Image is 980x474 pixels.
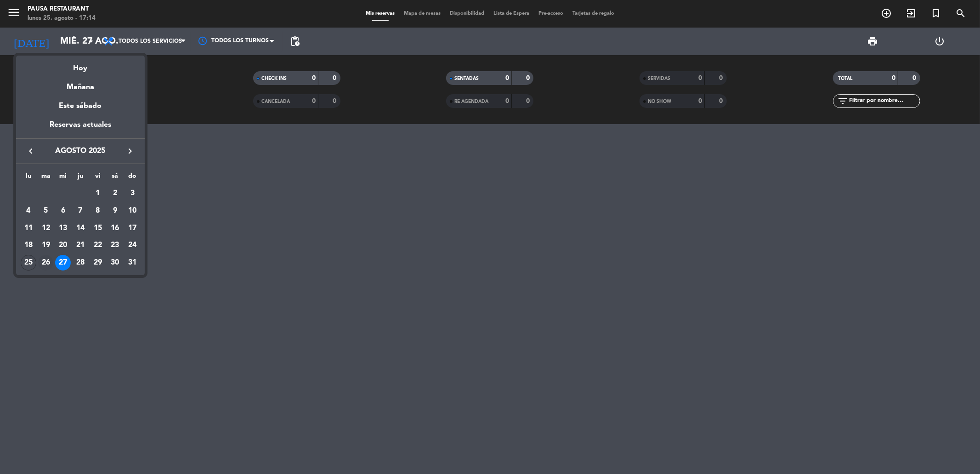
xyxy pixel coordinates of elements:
div: 6 [55,203,71,219]
div: 27 [55,255,71,271]
div: 7 [73,203,88,219]
td: 20 de agosto de 2025 [54,237,72,254]
div: 26 [38,255,54,271]
div: 3 [125,186,140,201]
div: 2 [107,186,123,201]
div: 11 [21,220,36,236]
button: keyboard_arrow_left [23,145,39,157]
span: agosto 2025 [39,145,122,157]
th: miércoles [54,171,72,185]
div: 24 [125,237,140,253]
td: 3 de agosto de 2025 [124,185,141,203]
td: 24 de agosto de 2025 [124,237,141,254]
div: 21 [73,237,88,253]
div: 8 [90,203,106,219]
div: Reservas actuales [16,119,145,138]
td: 13 de agosto de 2025 [54,220,72,237]
td: 17 de agosto de 2025 [124,220,141,237]
td: 6 de agosto de 2025 [54,202,72,220]
div: 31 [125,255,140,271]
td: 10 de agosto de 2025 [124,202,141,220]
td: 31 de agosto de 2025 [124,254,141,271]
td: 28 de agosto de 2025 [72,254,89,271]
td: 22 de agosto de 2025 [89,237,107,254]
td: 21 de agosto de 2025 [72,237,89,254]
div: 12 [38,220,54,236]
td: 25 de agosto de 2025 [20,254,37,271]
td: 7 de agosto de 2025 [72,202,89,220]
td: 1 de agosto de 2025 [89,185,107,203]
td: 8 de agosto de 2025 [89,202,107,220]
th: martes [37,171,55,185]
div: 15 [90,220,106,236]
div: 18 [21,237,36,253]
td: 30 de agosto de 2025 [107,254,124,271]
td: 14 de agosto de 2025 [72,220,89,237]
i: keyboard_arrow_left [25,146,36,157]
div: 25 [21,255,36,271]
td: 9 de agosto de 2025 [107,202,124,220]
th: viernes [89,171,107,185]
td: 23 de agosto de 2025 [107,237,124,254]
div: 28 [73,255,88,271]
div: 22 [90,237,106,253]
td: 29 de agosto de 2025 [89,254,107,271]
td: AGO. [20,185,89,203]
td: 4 de agosto de 2025 [20,202,37,220]
div: 5 [38,203,54,219]
div: 30 [107,255,123,271]
div: 23 [107,237,123,253]
div: 16 [107,220,123,236]
div: Este sábado [16,93,145,119]
div: 1 [90,186,106,201]
td: 18 de agosto de 2025 [20,237,37,254]
th: sábado [107,171,124,185]
td: 12 de agosto de 2025 [37,220,55,237]
div: 10 [125,203,140,219]
td: 2 de agosto de 2025 [107,185,124,203]
th: jueves [72,171,89,185]
div: 17 [125,220,140,236]
div: 13 [55,220,71,236]
button: keyboard_arrow_right [122,145,138,157]
div: 9 [107,203,123,219]
th: domingo [124,171,141,185]
th: lunes [20,171,37,185]
td: 11 de agosto de 2025 [20,220,37,237]
i: keyboard_arrow_right [125,146,136,157]
div: Mañana [16,74,145,93]
td: 15 de agosto de 2025 [89,220,107,237]
div: 4 [21,203,36,219]
div: 29 [90,255,106,271]
td: 27 de agosto de 2025 [54,254,72,271]
td: 5 de agosto de 2025 [37,202,55,220]
div: Hoy [16,56,145,74]
td: 19 de agosto de 2025 [37,237,55,254]
div: 14 [73,220,88,236]
div: 19 [38,237,54,253]
td: 16 de agosto de 2025 [107,220,124,237]
div: 20 [55,237,71,253]
td: 26 de agosto de 2025 [37,254,55,271]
